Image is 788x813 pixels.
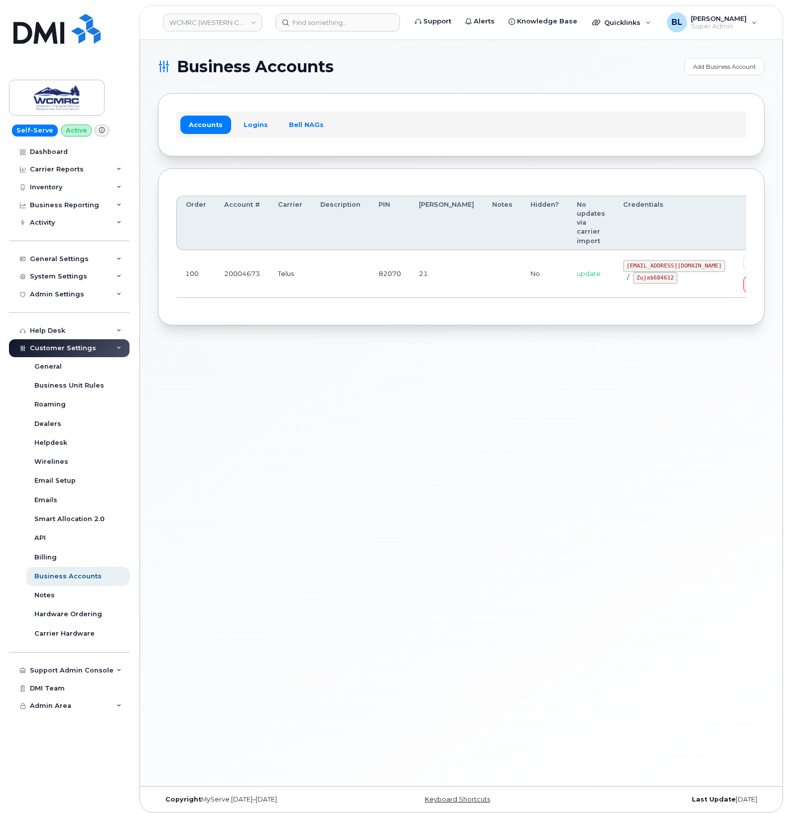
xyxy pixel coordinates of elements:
[370,250,410,298] td: 82070
[627,273,629,281] span: /
[483,196,522,250] th: Notes
[311,196,370,250] th: Description
[562,796,765,804] div: [DATE]
[633,272,677,284] code: Zuja$684612
[176,250,215,298] td: 100
[684,58,765,75] a: Add Business Account
[280,116,332,134] a: Bell NAGs
[614,196,734,250] th: Credentials
[410,196,483,250] th: [PERSON_NAME]
[215,196,269,250] th: Account #
[522,250,568,298] td: No
[235,116,276,134] a: Logins
[692,796,736,803] strong: Last Update
[370,196,410,250] th: PIN
[269,250,311,298] td: Telus
[177,59,334,74] span: Business Accounts
[158,796,360,804] div: MyServe [DATE]–[DATE]
[165,796,201,803] strong: Copyright
[180,116,231,134] a: Accounts
[743,254,773,271] a: Edit
[176,196,215,250] th: Order
[568,196,614,250] th: No updates via carrier import
[577,270,601,277] span: update
[215,250,269,298] td: 20004673
[269,196,311,250] th: Carrier
[522,196,568,250] th: Hidden?
[623,260,725,272] code: [EMAIL_ADDRESS][DOMAIN_NAME]
[425,796,490,803] a: Keyboard Shortcuts
[410,250,483,298] td: 21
